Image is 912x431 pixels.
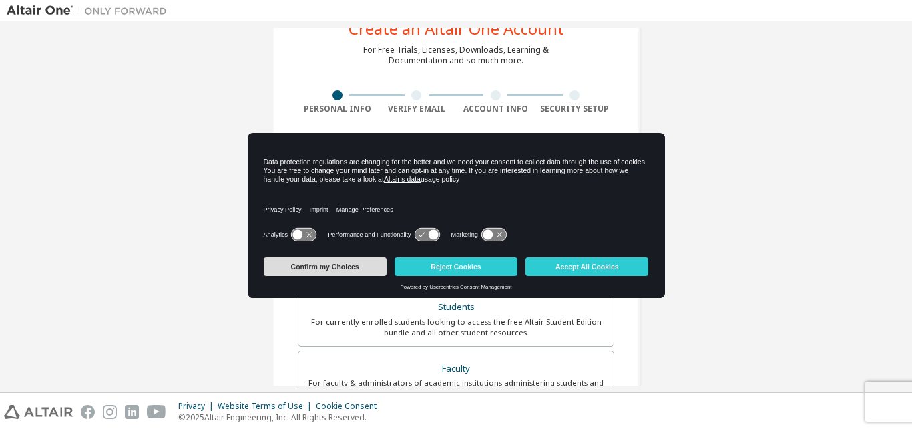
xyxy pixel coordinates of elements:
div: Account Info [456,104,535,114]
p: © 2025 Altair Engineering, Inc. All Rights Reserved. [178,412,385,423]
img: facebook.svg [81,405,95,419]
img: youtube.svg [147,405,166,419]
div: Security Setup [535,104,615,114]
div: Personal Info [298,104,377,114]
div: Faculty [306,360,606,378]
div: For faculty & administrators of academic institutions administering students and accessing softwa... [306,378,606,399]
img: linkedin.svg [125,405,139,419]
div: For Free Trials, Licenses, Downloads, Learning & Documentation and so much more. [363,45,549,66]
div: Create an Altair One Account [349,21,564,37]
div: Students [306,298,606,317]
div: Website Terms of Use [218,401,316,412]
div: For currently enrolled students looking to access the free Altair Student Edition bundle and all ... [306,317,606,338]
img: instagram.svg [103,405,117,419]
div: Verify Email [377,104,457,114]
img: Altair One [7,4,174,17]
img: altair_logo.svg [4,405,73,419]
div: Cookie Consent [316,401,385,412]
div: Privacy [178,401,218,412]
